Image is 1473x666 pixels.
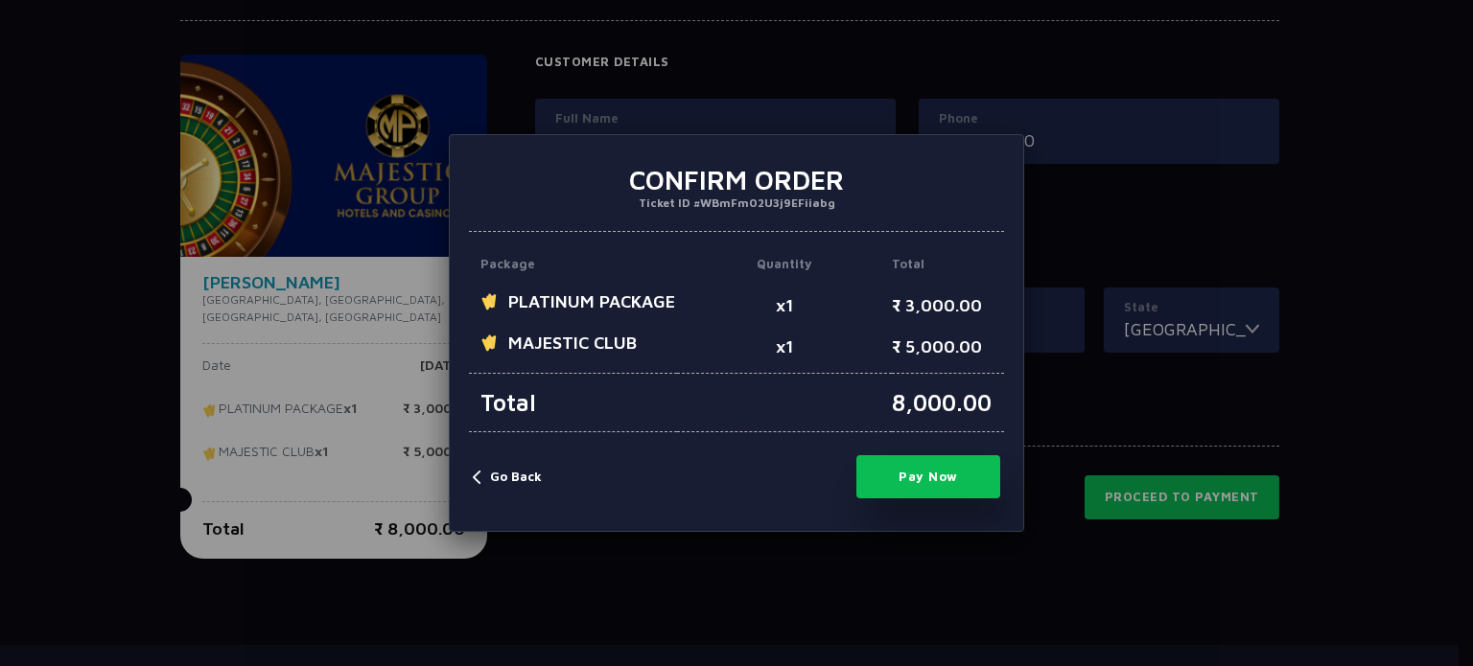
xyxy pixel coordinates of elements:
[484,164,989,196] h3: Confirm Order
[677,332,891,373] p: x1
[480,332,501,353] img: ticket
[892,332,1004,373] p: ₹ 5,000.00
[484,195,989,210] p: Ticket ID #WBmFm02U3j9EFiiabg
[677,290,891,332] p: x1
[469,373,677,432] p: Total
[480,290,677,311] span: PLATINUM PACKAGE
[480,332,677,353] span: MAJESTIC CLUB
[856,455,1000,498] button: Pay Now
[892,256,1004,290] p: Total
[473,468,542,487] button: Go Back
[677,256,891,290] p: Quantity
[469,256,677,290] p: Package
[892,290,1004,332] p: ₹ 3,000.00
[480,290,501,311] img: ticket
[892,373,1004,432] p: 8,000.00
